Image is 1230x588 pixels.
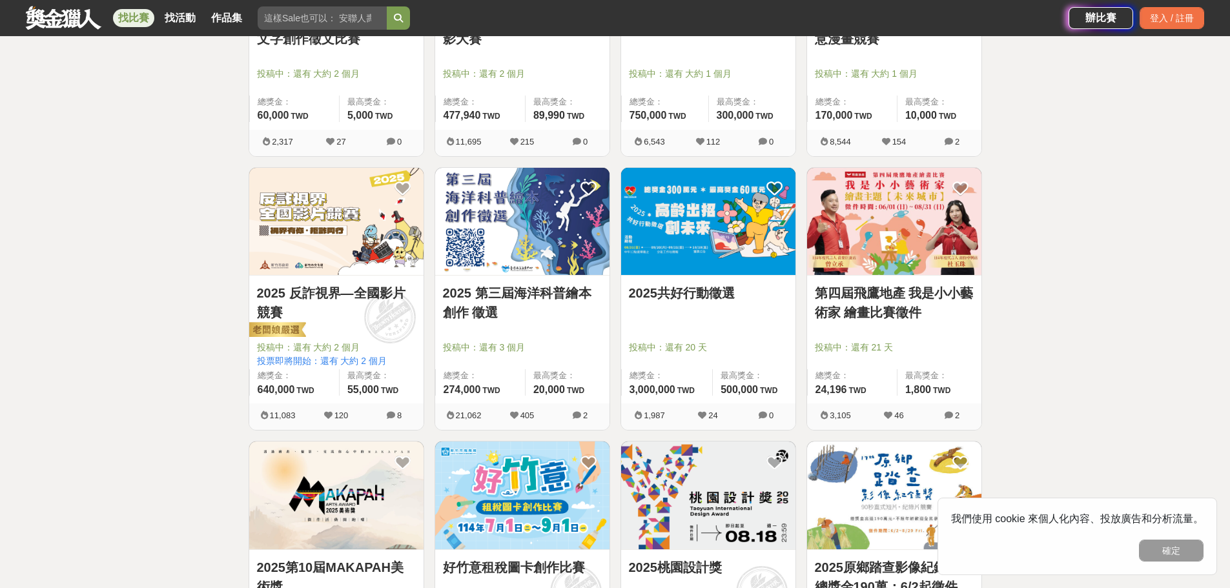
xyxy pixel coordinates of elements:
span: 總獎金： [630,369,705,382]
span: 24,196 [815,384,847,395]
span: 投稿中：還有 大約 1 個月 [629,67,788,81]
a: 好竹意租稅圖卡創作比賽 [443,558,602,577]
span: 8,544 [830,137,851,147]
span: 最高獎金： [533,369,602,382]
img: Cover Image [435,441,610,549]
span: 投稿中：還有 大約 2 個月 [257,67,416,81]
a: 找比賽 [113,9,154,27]
img: Cover Image [807,441,981,549]
img: Cover Image [807,168,981,276]
span: 1,800 [905,384,931,395]
span: TWD [677,386,695,395]
span: 2 [583,411,588,420]
img: Cover Image [621,441,795,549]
span: 112 [706,137,721,147]
span: 21,062 [456,411,482,420]
img: Cover Image [249,168,424,276]
span: 55,000 [347,384,379,395]
span: 120 [334,411,349,420]
span: 投票即將開始：還有 大約 2 個月 [257,354,416,368]
span: 215 [520,137,535,147]
a: 第四屆飛鷹地產 我是小小藝術家 繪畫比賽徵件 [815,283,974,322]
span: 最高獎金： [717,96,788,108]
span: 總獎金： [815,369,889,382]
span: TWD [854,112,872,121]
span: 477,940 [444,110,481,121]
a: 2025 反詐視界—全國影片競賽 [257,283,416,322]
span: 170,000 [815,110,853,121]
span: 2 [955,411,959,420]
span: 20,000 [533,384,565,395]
span: 154 [892,137,907,147]
img: Cover Image [249,441,424,549]
span: 24 [708,411,717,420]
span: TWD [933,386,950,395]
span: 我們使用 cookie 來個人化內容、投放廣告和分析流量。 [951,513,1204,524]
span: 11,083 [270,411,296,420]
span: 2,317 [272,137,293,147]
span: 0 [769,137,774,147]
span: 最高獎金： [533,96,602,108]
span: 500,000 [721,384,758,395]
span: 405 [520,411,535,420]
span: 總獎金： [258,369,331,382]
span: 2 [955,137,959,147]
span: 最高獎金： [721,369,787,382]
a: 找活動 [159,9,201,27]
span: 總獎金： [815,96,889,108]
a: 2025 第三屆海洋科普繪本創作 徵選 [443,283,602,322]
span: 3,105 [830,411,851,420]
span: 投稿中：還有 20 天 [629,341,788,354]
span: 60,000 [258,110,289,121]
span: TWD [755,112,773,121]
span: 6,543 [644,137,665,147]
span: 投稿中：還有 大約 2 個月 [257,341,416,354]
span: 27 [336,137,345,147]
span: TWD [375,112,393,121]
span: 750,000 [630,110,667,121]
a: Cover Image [621,168,795,276]
span: 最高獎金： [347,96,416,108]
span: TWD [760,386,777,395]
span: TWD [482,112,500,121]
span: TWD [567,112,584,121]
span: TWD [482,386,500,395]
span: 3,000,000 [630,384,675,395]
span: 最高獎金： [347,369,416,382]
a: 辦比賽 [1069,7,1133,29]
span: 640,000 [258,384,295,395]
span: TWD [939,112,956,121]
span: TWD [848,386,866,395]
span: 0 [397,137,402,147]
span: 274,000 [444,384,481,395]
img: 老闆娘嚴選 [247,321,306,340]
span: 投稿中：還有 大約 1 個月 [815,67,974,81]
input: 這樣Sale也可以： 安聯人壽創意銷售法募集 [258,6,387,30]
span: 11,695 [456,137,482,147]
span: 5,000 [347,110,373,121]
span: TWD [381,386,398,395]
span: 最高獎金： [905,96,974,108]
span: 總獎金： [630,96,701,108]
span: 0 [769,411,774,420]
img: Cover Image [435,168,610,276]
span: 投稿中：還有 3 個月 [443,341,602,354]
a: 作品集 [206,9,247,27]
span: 總獎金： [258,96,331,108]
button: 確定 [1139,540,1204,562]
span: TWD [291,112,308,121]
a: 2025桃園設計獎 [629,558,788,577]
span: 投稿中：還有 21 天 [815,341,974,354]
span: 8 [397,411,402,420]
span: 300,000 [717,110,754,121]
span: 投稿中：還有 2 個月 [443,67,602,81]
span: 總獎金： [444,96,517,108]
